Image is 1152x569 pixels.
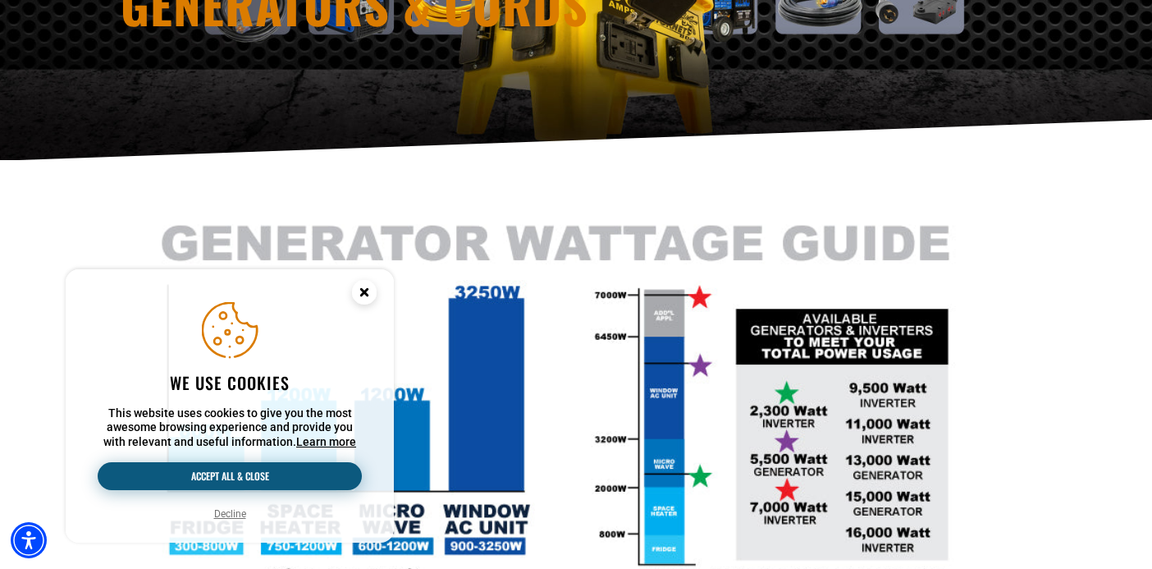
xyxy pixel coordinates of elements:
[209,506,251,522] button: Decline
[11,522,47,558] div: Accessibility Menu
[66,269,394,544] aside: Cookie Consent
[98,372,362,393] h2: We use cookies
[98,406,362,450] p: This website uses cookies to give you the most awesome browsing experience and provide you with r...
[296,435,356,448] a: This website uses cookies to give you the most awesome browsing experience and provide you with r...
[98,462,362,490] button: Accept all & close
